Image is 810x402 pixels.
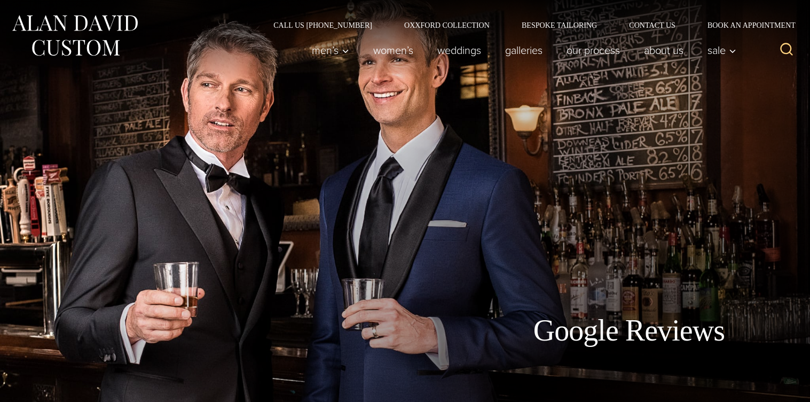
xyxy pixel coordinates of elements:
a: Bespoke Tailoring [506,21,613,29]
h1: Google Reviews [533,313,725,349]
nav: Secondary Navigation [257,21,799,29]
nav: Primary Navigation [300,40,742,61]
a: Book an Appointment [691,21,799,29]
span: Sale [707,45,736,56]
a: Our Process [555,40,632,61]
a: Contact Us [613,21,691,29]
a: About Us [632,40,696,61]
a: weddings [426,40,493,61]
button: View Search Form [774,37,799,63]
span: Men’s [312,45,349,56]
a: Oxxford Collection [388,21,506,29]
a: Call Us [PHONE_NUMBER] [257,21,388,29]
img: Alan David Custom [11,12,139,59]
a: Women’s [361,40,426,61]
a: Galleries [493,40,555,61]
